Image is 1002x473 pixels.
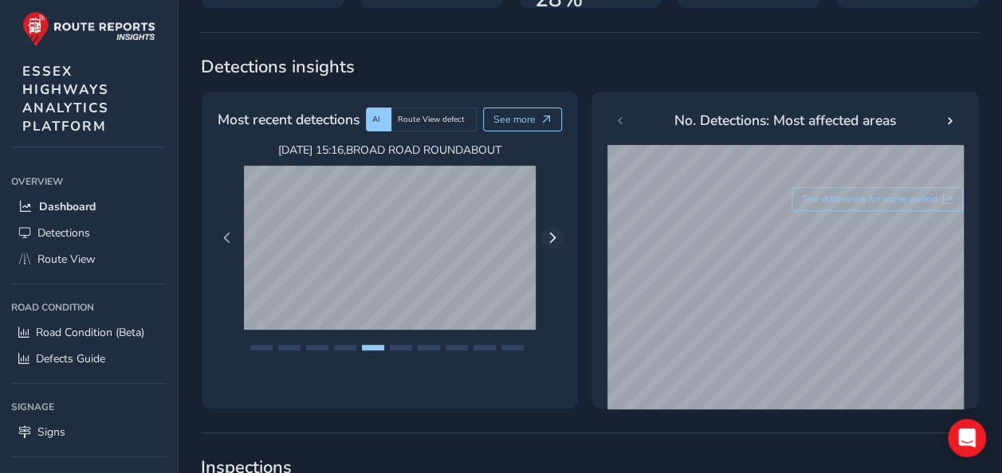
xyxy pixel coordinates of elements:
a: Detections [11,220,167,246]
div: Signage [11,395,167,419]
span: Defects Guide [36,351,105,366]
span: Route View defect [398,114,465,125]
span: See difference for same period [802,193,937,205]
span: AI [372,114,380,125]
button: Page 8 [446,345,468,350]
button: Next Page [541,227,564,249]
div: Overview [11,170,167,193]
span: Most recent detections [218,109,360,130]
span: Detections [37,225,90,240]
div: Road Condition [11,295,167,319]
span: Road Condition (Beta) [36,325,144,340]
a: Road Condition (Beta) [11,319,167,346]
span: Signs [37,424,65,440]
button: Page 6 [390,345,412,350]
button: Page 1 [250,345,273,350]
span: [DATE] 15:16 , BROAD ROAD ROUNDABOUT [244,143,536,158]
span: No. Detections: Most affected areas [674,110,896,131]
button: Previous Page [216,227,238,249]
button: Page 10 [501,345,524,350]
a: Dashboard [11,193,167,220]
div: AI [366,107,391,131]
button: See difference for same period [792,187,964,211]
img: rr logo [22,11,155,47]
div: Open Intercom Messenger [948,419,986,457]
button: See more [483,107,562,131]
a: Signs [11,419,167,445]
button: Page 9 [473,345,496,350]
span: ESSEX HIGHWAYS ANALYTICS PLATFORM [22,62,109,135]
a: Defects Guide [11,346,167,372]
span: See more [493,113,536,126]
button: Page 3 [306,345,328,350]
button: Page 7 [418,345,440,350]
a: Route View [11,246,167,272]
span: Detections insights [201,55,980,79]
span: Route View [37,252,96,267]
div: Route View defect [391,107,477,131]
button: Page 4 [334,345,356,350]
span: Dashboard [39,199,96,214]
button: Page 5 [362,345,384,350]
button: Page 2 [278,345,301,350]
